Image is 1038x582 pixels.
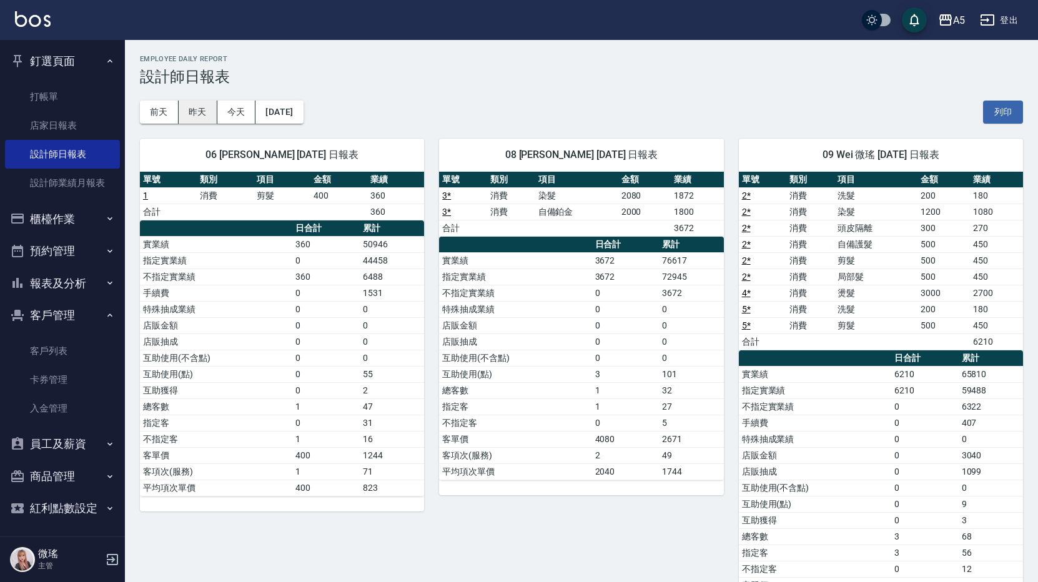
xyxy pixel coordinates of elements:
td: 450 [970,236,1023,252]
td: 2000 [618,204,671,220]
th: 業績 [970,172,1023,188]
td: 實業績 [140,236,292,252]
td: 6488 [360,269,424,285]
td: 消費 [786,317,834,333]
td: 59488 [959,382,1023,398]
a: 客戶列表 [5,337,120,365]
button: 櫃檯作業 [5,203,120,235]
td: 互助使用(不含點) [739,480,891,496]
th: 項目 [535,172,618,188]
table: a dense table [739,172,1023,350]
td: 指定實業績 [439,269,591,285]
td: 0 [891,431,959,447]
h3: 設計師日報表 [140,68,1023,86]
td: 3 [891,545,959,561]
td: 1244 [360,447,424,463]
td: 合計 [739,333,787,350]
table: a dense table [140,172,424,220]
th: 類別 [786,172,834,188]
a: 入金管理 [5,394,120,423]
th: 日合計 [592,237,660,253]
a: 設計師業績月報表 [5,169,120,197]
table: a dense table [140,220,424,496]
td: 頭皮隔離 [834,220,917,236]
td: 500 [917,317,971,333]
th: 日合計 [292,220,360,237]
td: 0 [360,301,424,317]
td: 不指定實業績 [140,269,292,285]
td: 1 [592,398,660,415]
td: 0 [659,350,723,366]
td: 4080 [592,431,660,447]
td: 消費 [487,204,535,220]
td: 總客數 [739,528,891,545]
td: 2 [592,447,660,463]
td: 0 [592,317,660,333]
td: 消費 [487,187,535,204]
td: 店販抽成 [140,333,292,350]
td: 1744 [659,463,723,480]
td: 互助使用(點) [739,496,891,512]
button: 前天 [140,101,179,124]
td: 平均項次單價 [439,463,591,480]
button: 員工及薪資 [5,428,120,460]
button: [DATE] [255,101,303,124]
th: 單號 [439,172,487,188]
td: 270 [970,220,1023,236]
td: 0 [891,398,959,415]
td: 6210 [970,333,1023,350]
td: 實業績 [739,366,891,382]
table: a dense table [439,172,723,237]
td: 6210 [891,382,959,398]
th: 業績 [671,172,724,188]
a: 店家日報表 [5,111,120,140]
td: 27 [659,398,723,415]
td: 互助使用(點) [140,366,292,382]
span: 09 Wei 微瑤 [DATE] 日報表 [754,149,1008,161]
td: 特殊抽成業績 [439,301,591,317]
td: 2700 [970,285,1023,301]
th: 金額 [917,172,971,188]
td: 3000 [917,285,971,301]
td: 500 [917,269,971,285]
td: 6322 [959,398,1023,415]
td: 2671 [659,431,723,447]
th: 業績 [367,172,424,188]
td: 互助使用(不含點) [140,350,292,366]
td: 指定客 [739,545,891,561]
td: 不指定實業績 [439,285,591,301]
td: 不指定客 [140,431,292,447]
td: 0 [592,333,660,350]
td: 客項次(服務) [439,447,591,463]
td: 31 [360,415,424,431]
td: 店販金額 [739,447,891,463]
td: 1 [592,382,660,398]
td: 0 [360,350,424,366]
th: 項目 [834,172,917,188]
th: 累計 [959,350,1023,367]
td: 0 [659,333,723,350]
td: 1 [292,398,360,415]
td: 1531 [360,285,424,301]
td: 450 [970,317,1023,333]
td: 200 [917,187,971,204]
td: 自備護髮 [834,236,917,252]
th: 類別 [197,172,254,188]
td: 指定實業績 [739,382,891,398]
td: 實業績 [439,252,591,269]
td: 特殊抽成業績 [140,301,292,317]
td: 互助獲得 [140,382,292,398]
td: 店販金額 [439,317,591,333]
td: 剪髮 [254,187,310,204]
td: 0 [891,447,959,463]
td: 平均項次單價 [140,480,292,496]
td: 0 [592,350,660,366]
td: 消費 [197,187,254,204]
td: 1099 [959,463,1023,480]
span: 08 [PERSON_NAME] [DATE] 日報表 [454,149,708,161]
td: 49 [659,447,723,463]
td: 55 [360,366,424,382]
td: 消費 [786,204,834,220]
td: 0 [891,463,959,480]
td: 總客數 [439,382,591,398]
